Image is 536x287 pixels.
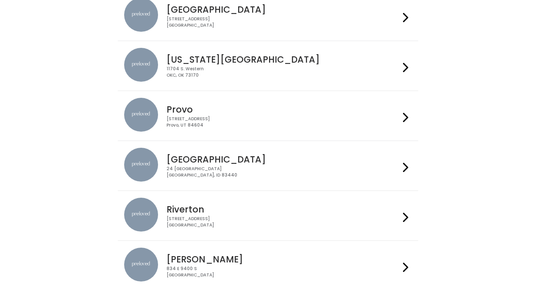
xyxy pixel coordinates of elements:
[167,204,400,214] h4: Riverton
[124,248,412,284] a: preloved location [PERSON_NAME] 834 E 9400 S[GEOGRAPHIC_DATA]
[124,148,412,184] a: preloved location [GEOGRAPHIC_DATA] 24 [GEOGRAPHIC_DATA][GEOGRAPHIC_DATA], ID 83440
[124,248,158,281] img: preloved location
[124,198,158,232] img: preloved location
[124,148,158,182] img: preloved location
[167,5,400,14] h4: [GEOGRAPHIC_DATA]
[167,254,400,264] h4: [PERSON_NAME]
[167,155,400,164] h4: [GEOGRAPHIC_DATA]
[167,66,400,78] div: 11704 S. Western OKC, OK 73170
[167,55,400,64] h4: [US_STATE][GEOGRAPHIC_DATA]
[124,48,412,84] a: preloved location [US_STATE][GEOGRAPHIC_DATA] 11704 S. WesternOKC, OK 73170
[167,116,400,128] div: [STREET_ADDRESS] Provo, UT 84604
[167,266,400,278] div: 834 E 9400 S [GEOGRAPHIC_DATA]
[167,105,400,114] h4: Provo
[124,48,158,82] img: preloved location
[124,98,412,134] a: preloved location Provo [STREET_ADDRESS]Provo, UT 84604
[124,198,412,234] a: preloved location Riverton [STREET_ADDRESS][GEOGRAPHIC_DATA]
[124,98,158,132] img: preloved location
[167,166,400,178] div: 24 [GEOGRAPHIC_DATA] [GEOGRAPHIC_DATA], ID 83440
[167,16,400,28] div: [STREET_ADDRESS] [GEOGRAPHIC_DATA]
[167,216,400,228] div: [STREET_ADDRESS] [GEOGRAPHIC_DATA]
